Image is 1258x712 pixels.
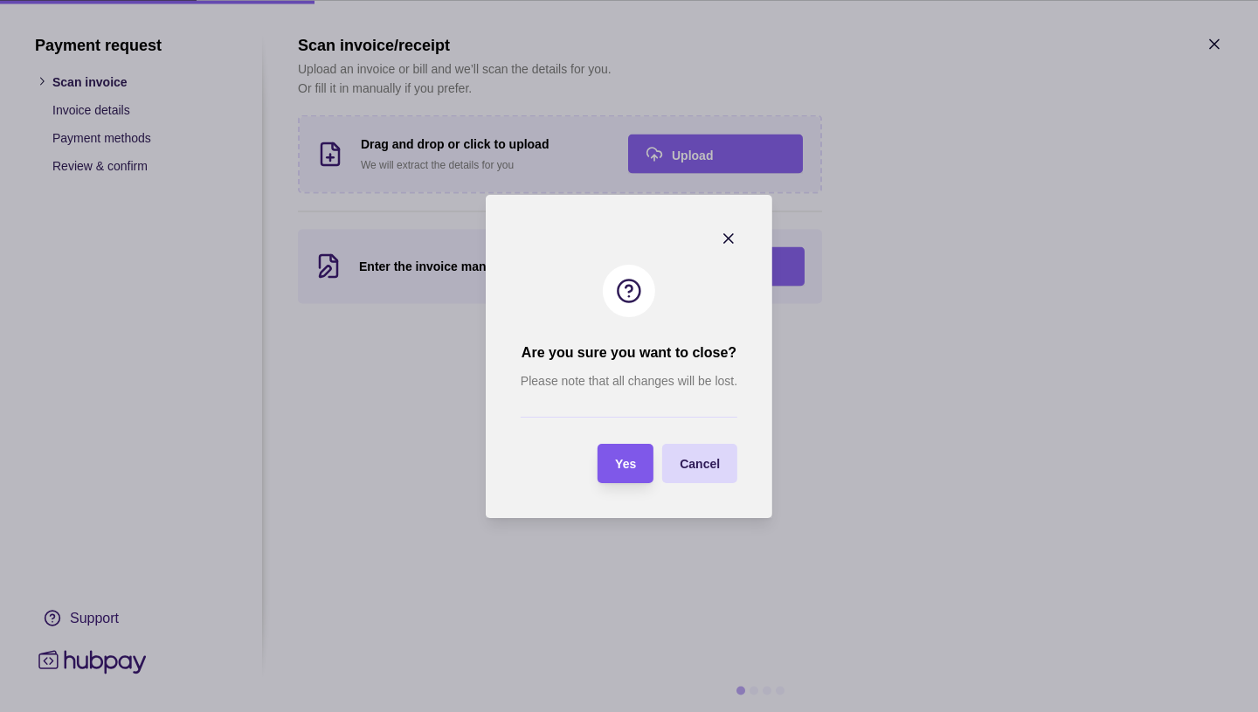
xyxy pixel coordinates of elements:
h2: Are you sure you want to close? [522,343,736,363]
p: Please note that all changes will be lost. [521,371,737,391]
span: Cancel [680,457,720,471]
button: Yes [598,444,653,483]
span: Yes [615,457,636,471]
button: Cancel [662,444,737,483]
